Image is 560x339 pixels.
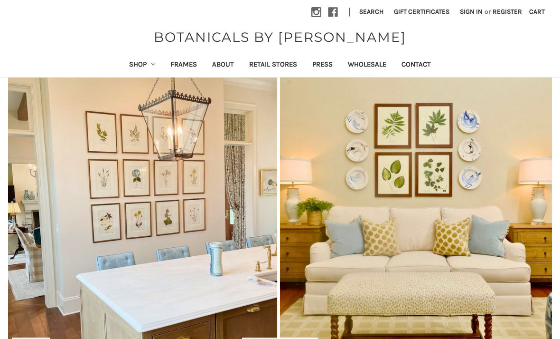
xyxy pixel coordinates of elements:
[205,54,242,77] a: About
[340,54,394,77] a: Wholesale
[529,8,545,16] span: Cart
[121,54,163,77] a: Shop
[345,5,354,20] li: |
[149,27,411,47] a: BOTANICALS BY [PERSON_NAME]
[394,54,439,77] a: Contact
[484,7,492,17] span: or
[305,54,340,77] a: Press
[242,54,305,77] a: Retail Stores
[163,54,205,77] a: Frames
